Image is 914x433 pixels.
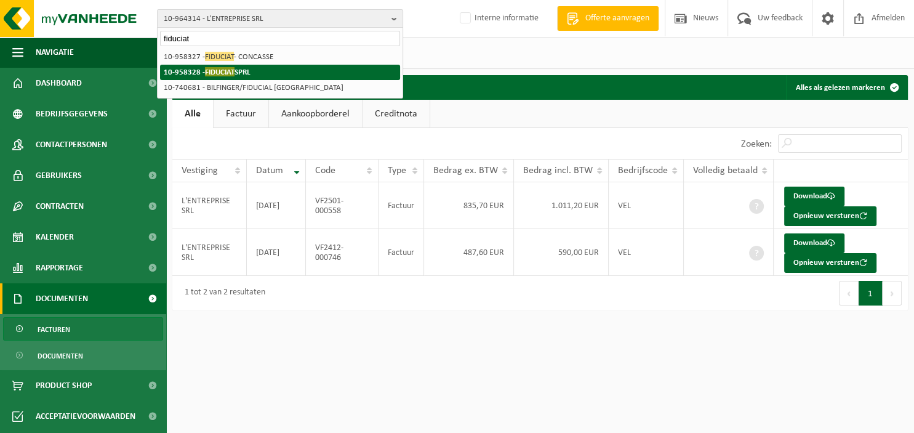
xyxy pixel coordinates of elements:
span: Navigatie [36,37,74,68]
a: Alle [172,100,213,128]
td: VEL [609,182,684,229]
span: Offerte aanvragen [582,12,652,25]
td: VEL [609,229,684,276]
button: Previous [839,281,859,306]
span: Bedrag incl. BTW [523,166,593,176]
td: 1.011,20 EUR [514,182,609,229]
span: Volledig betaald [693,166,758,176]
span: Bedrijfscode [618,166,668,176]
span: Product Shop [36,370,92,401]
a: Factuur [214,100,268,128]
span: Facturen [38,318,70,341]
td: L'ENTREPRISE SRL [172,229,247,276]
span: Rapportage [36,253,83,283]
span: Type [388,166,406,176]
td: L'ENTREPRISE SRL [172,182,247,229]
a: Documenten [3,344,163,367]
span: Documenten [36,283,88,314]
li: 10-740681 - BILFINGER/FIDUCIAL [GEOGRAPHIC_DATA] [160,80,400,95]
span: Documenten [38,344,83,368]
label: Zoeken: [741,139,772,149]
span: Kalender [36,222,74,253]
td: [DATE] [247,229,306,276]
td: 590,00 EUR [514,229,609,276]
span: 10-964314 - L'ENTREPRISE SRL [164,10,387,28]
span: Gebruikers [36,160,82,191]
span: Acceptatievoorwaarden [36,401,135,432]
span: FIDUCIAT [205,52,234,61]
button: 1 [859,281,883,306]
span: Vestiging [182,166,218,176]
strong: 10-958328 - SPRL [164,67,251,76]
span: Bedrijfsgegevens [36,99,108,129]
button: Opnieuw versturen [784,206,876,226]
div: 1 tot 2 van 2 resultaten [178,282,265,304]
a: Creditnota [363,100,430,128]
span: Contactpersonen [36,129,107,160]
td: Factuur [379,182,424,229]
span: Code [315,166,335,176]
span: Contracten [36,191,84,222]
a: Facturen [3,317,163,341]
button: Next [883,281,902,306]
input: Zoeken naar gekoppelde vestigingen [160,31,400,46]
a: Aankoopborderel [269,100,362,128]
td: Factuur [379,229,424,276]
td: 487,60 EUR [424,229,514,276]
a: Download [784,187,844,206]
a: Download [784,233,844,253]
button: Opnieuw versturen [784,253,876,273]
td: [DATE] [247,182,306,229]
td: 835,70 EUR [424,182,514,229]
span: Dashboard [36,68,82,99]
label: Interne informatie [457,9,539,28]
span: Bedrag ex. BTW [433,166,498,176]
button: 10-964314 - L'ENTREPRISE SRL [157,9,403,28]
span: Datum [256,166,283,176]
a: Offerte aanvragen [557,6,659,31]
td: VF2501-000558 [306,182,379,229]
li: 10-958327 - - CONCASSE [160,49,400,65]
button: Alles als gelezen markeren [786,75,907,100]
td: VF2412-000746 [306,229,379,276]
span: FIDUCIAT [205,67,235,76]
